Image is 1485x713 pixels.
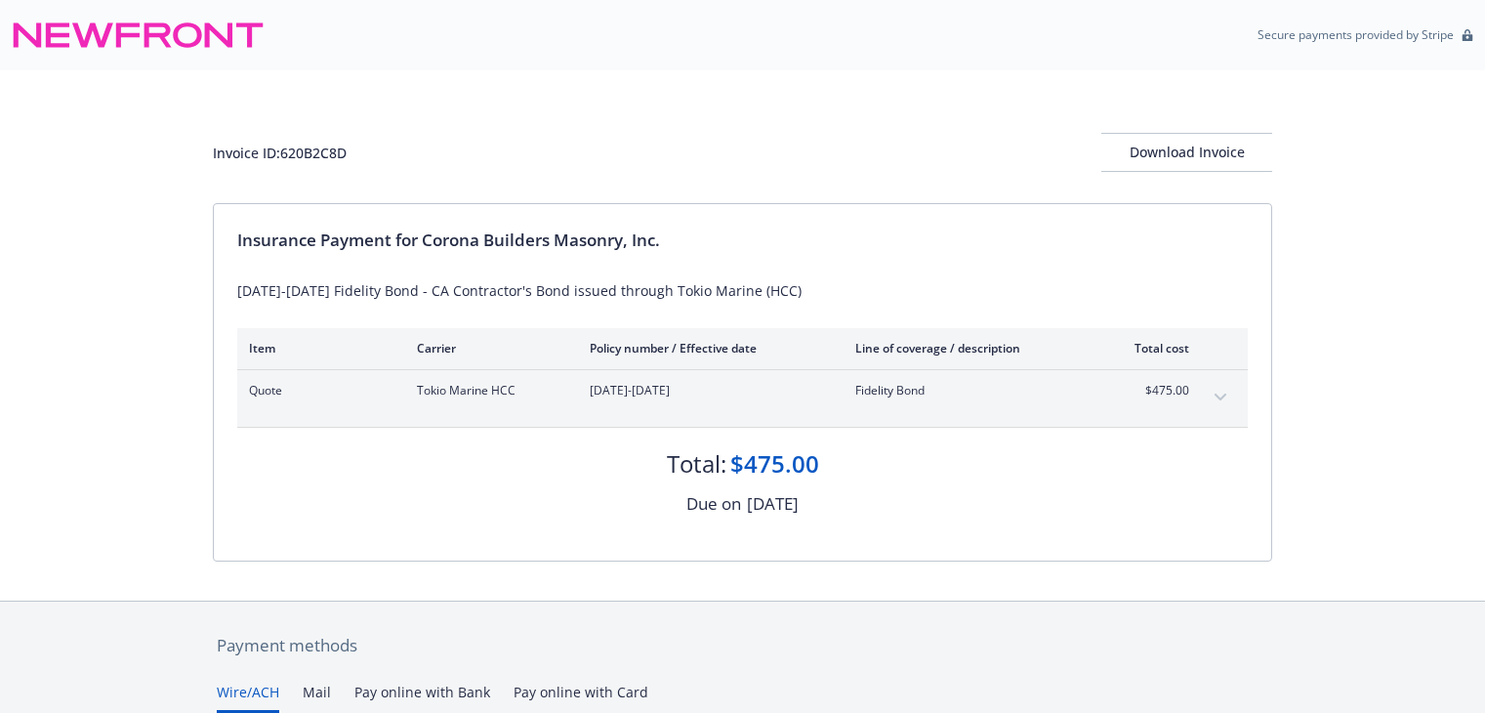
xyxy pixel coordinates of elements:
[730,447,819,481] div: $475.00
[217,633,1268,658] div: Payment methods
[417,382,558,399] span: Tokio Marine HCC
[590,382,824,399] span: [DATE]-[DATE]
[667,447,726,481] div: Total:
[1258,26,1454,43] p: Secure payments provided by Stripe
[237,370,1248,427] div: QuoteTokio Marine HCC[DATE]-[DATE]Fidelity Bond$475.00expand content
[1116,340,1189,356] div: Total cost
[855,382,1085,399] span: Fidelity Bond
[237,228,1248,253] div: Insurance Payment for Corona Builders Masonry, Inc.
[1101,133,1272,172] button: Download Invoice
[249,340,386,356] div: Item
[1205,382,1236,413] button: expand content
[1101,134,1272,171] div: Download Invoice
[249,382,386,399] span: Quote
[417,340,558,356] div: Carrier
[213,143,347,163] div: Invoice ID: 620B2C8D
[1116,382,1189,399] span: $475.00
[855,340,1085,356] div: Line of coverage / description
[237,280,1248,301] div: [DATE]-[DATE] Fidelity Bond - CA Contractor's Bond issued through Tokio Marine (HCC)
[747,491,799,517] div: [DATE]
[590,340,824,356] div: Policy number / Effective date
[686,491,741,517] div: Due on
